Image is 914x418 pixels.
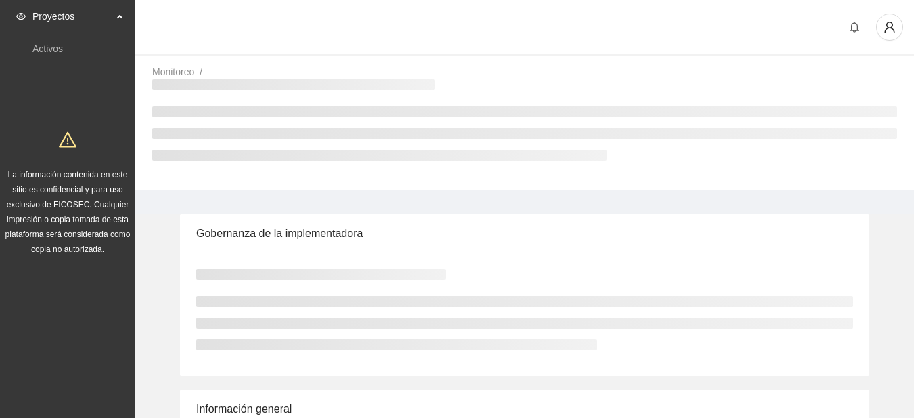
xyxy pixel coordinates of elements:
a: Monitoreo [152,66,194,77]
span: bell [844,22,865,33]
button: bell [844,16,865,38]
button: user [876,14,903,41]
span: Proyectos [32,3,112,30]
span: La información contenida en este sitio es confidencial y para uso exclusivo de FICOSEC. Cualquier... [5,170,131,254]
span: eye [16,12,26,21]
span: warning [59,131,76,148]
span: / [200,66,202,77]
div: Gobernanza de la implementadora [196,214,853,253]
span: user [877,21,902,33]
a: Activos [32,43,63,54]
